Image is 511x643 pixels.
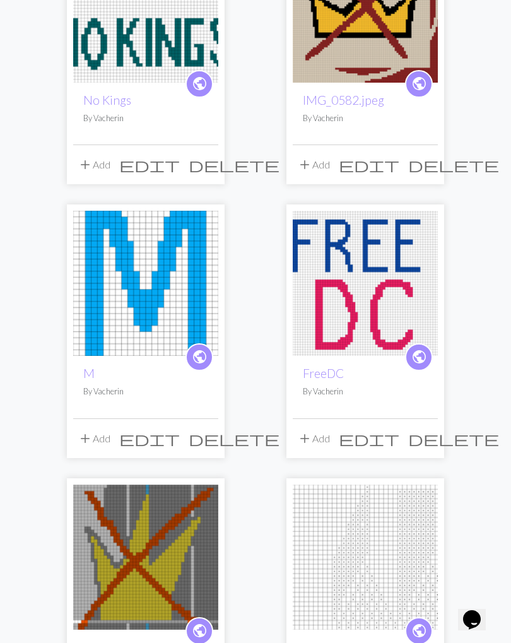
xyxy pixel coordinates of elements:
[411,621,427,640] span: public
[83,386,208,398] p: By Vacherin
[339,431,399,446] i: Edit
[293,550,438,562] a: Test Prada
[293,3,438,15] a: IMG_0582.jpeg
[408,430,499,447] span: delete
[119,431,180,446] i: Edit
[293,211,438,356] img: FreeDC
[405,343,433,371] a: public
[78,430,93,447] span: add
[184,153,284,177] button: Delete
[115,153,184,177] button: Edit
[411,71,427,97] i: public
[339,156,399,174] span: edit
[184,427,284,451] button: Delete
[192,345,208,370] i: public
[303,93,384,107] a: IMG_0582.jpeg
[411,74,427,93] span: public
[78,156,93,174] span: add
[339,157,399,172] i: Edit
[334,427,404,451] button: Edit
[115,427,184,451] button: Edit
[339,430,399,447] span: edit
[192,74,208,93] span: public
[185,70,213,98] a: public
[73,427,115,451] button: Add
[411,347,427,367] span: public
[73,211,218,356] img: M
[297,156,312,174] span: add
[293,276,438,288] a: FreeDC
[119,430,180,447] span: edit
[297,430,312,447] span: add
[73,550,218,562] a: No kings
[404,153,503,177] button: Delete
[411,345,427,370] i: public
[192,621,208,640] span: public
[119,157,180,172] i: Edit
[192,347,208,367] span: public
[303,386,428,398] p: By Vacherin
[334,153,404,177] button: Edit
[73,485,218,630] img: No kings
[83,366,95,380] a: M
[189,430,279,447] span: delete
[83,93,131,107] a: No Kings
[73,3,218,15] a: No Kings
[83,112,208,124] p: By Vacherin
[404,427,503,451] button: Delete
[458,593,498,630] iframe: chat widget
[293,153,334,177] button: Add
[189,156,279,174] span: delete
[405,70,433,98] a: public
[119,156,180,174] span: edit
[293,485,438,630] img: Test Prada
[303,112,428,124] p: By Vacherin
[73,153,115,177] button: Add
[73,276,218,288] a: M
[185,343,213,371] a: public
[192,71,208,97] i: public
[408,156,499,174] span: delete
[303,366,344,380] a: FreeDC
[293,427,334,451] button: Add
